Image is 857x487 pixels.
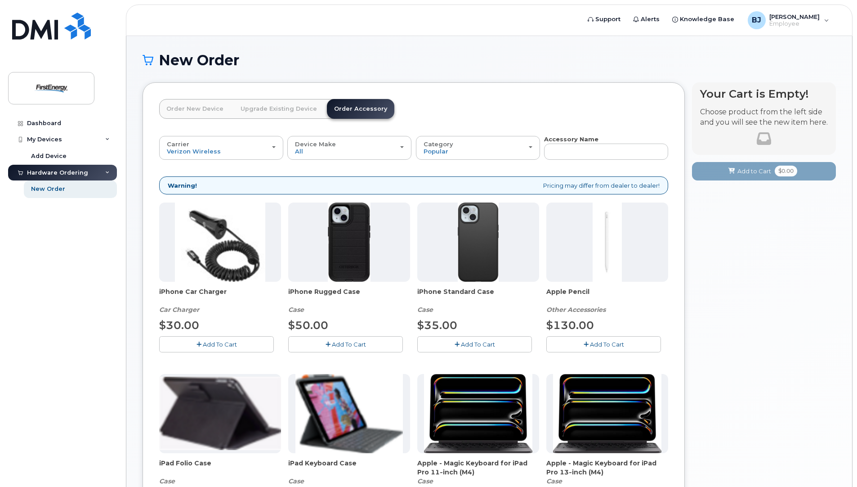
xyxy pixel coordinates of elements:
[737,167,771,176] span: Add to Cart
[417,319,457,332] span: $35.00
[288,319,328,332] span: $50.00
[458,203,499,282] img: Symmetry.jpg
[159,377,281,450] img: folio.png
[159,287,281,305] span: iPhone Car Charger
[159,319,199,332] span: $30.00
[546,459,668,486] div: Apple - Magic Keyboard for iPad Pro 13‑inch (M4)
[159,287,281,314] div: iPhone Car Charger
[692,162,836,180] button: Add to Cart $0.00
[417,336,532,352] button: Add To Cart
[417,459,539,486] div: Apple - Magic Keyboard for iPad Pro 11‑inch (M4)
[590,341,624,348] span: Add To Cart
[546,287,668,314] div: Apple Pencil
[416,136,540,159] button: Category Popular
[461,341,495,348] span: Add To Cart
[288,306,304,314] em: Case
[546,287,668,305] span: Apple Pencil
[544,135,598,143] strong: Accessory Name
[159,459,281,486] div: iPad Folio Case
[175,203,265,282] img: iphonesecg.jpg
[168,181,197,190] strong: Warning!
[143,52,836,68] h1: New Order
[593,203,621,282] img: PencilPro.jpg
[159,459,281,477] span: iPad Folio Case
[159,136,283,159] button: Carrier Verizon Wireless
[288,477,304,485] em: Case
[546,477,562,485] em: Case
[700,107,828,128] p: Choose product from the left side and you will see the new item here.
[417,459,539,477] span: Apple - Magic Keyboard for iPad Pro 11‑inch (M4)
[775,166,797,176] span: $0.00
[417,287,539,314] div: iPhone Standard Case
[288,336,403,352] button: Add To Cart
[424,148,448,155] span: Popular
[288,287,410,314] div: iPhone Rugged Case
[288,459,410,477] span: iPad Keyboard Case
[159,477,175,485] em: Case
[546,319,594,332] span: $130.00
[417,306,433,314] em: Case
[167,140,189,148] span: Carrier
[288,459,410,486] div: iPad Keyboard Case
[424,140,453,148] span: Category
[328,203,370,282] img: Defender.jpg
[295,148,303,155] span: All
[295,374,403,453] img: keyboard.png
[159,336,274,352] button: Add To Cart
[546,336,661,352] button: Add To Cart
[167,148,221,155] span: Verizon Wireless
[424,374,533,453] img: magic_keyboard_for_ipad_pro.png
[159,176,668,195] div: Pricing may differ from dealer to dealer!
[553,374,662,453] img: magic_keyboard_for_ipad_pro.png
[818,448,850,480] iframe: Messenger Launcher
[295,140,336,148] span: Device Make
[287,136,411,159] button: Device Make All
[332,341,366,348] span: Add To Cart
[546,306,606,314] em: Other Accessories
[233,99,324,119] a: Upgrade Existing Device
[159,99,231,119] a: Order New Device
[203,341,237,348] span: Add To Cart
[417,287,539,305] span: iPhone Standard Case
[288,287,410,305] span: iPhone Rugged Case
[327,99,394,119] a: Order Accessory
[546,459,668,477] span: Apple - Magic Keyboard for iPad Pro 13‑inch (M4)
[700,88,828,100] h4: Your Cart is Empty!
[417,477,433,485] em: Case
[159,306,199,314] em: Car Charger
